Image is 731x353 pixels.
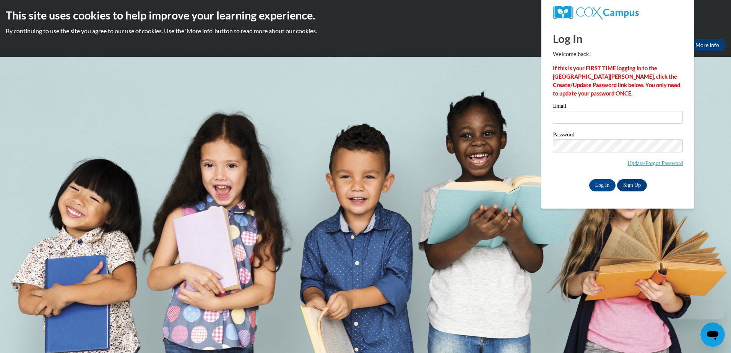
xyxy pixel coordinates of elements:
label: Password [553,132,683,139]
a: COX Campus [553,6,683,19]
h1: Log In [553,31,683,46]
img: COX Campus [553,6,638,19]
strong: If this is your FIRST TIME logging in to the [GEOGRAPHIC_DATA][PERSON_NAME], click the Create/Upd... [553,65,680,97]
input: Log In [589,179,616,191]
p: Welcome back! [553,50,683,58]
a: Sign Up [617,179,647,191]
p: By continuing to use the site you agree to our use of cookies. Use the ‘More info’ button to read... [6,27,725,35]
h2: This site uses cookies to help improve your learning experience. [6,8,725,23]
iframe: Button to launch messaging window [700,322,725,347]
iframe: Message from company [665,303,725,319]
label: Email [553,103,683,111]
a: Update/Forgot Password [627,160,683,166]
a: More Info [689,39,725,51]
